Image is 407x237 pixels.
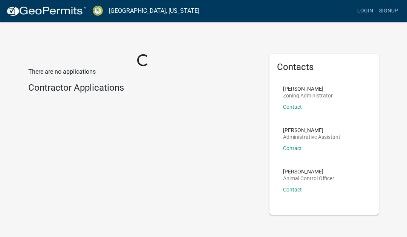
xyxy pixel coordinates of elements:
[283,128,340,133] p: [PERSON_NAME]
[109,5,199,17] a: [GEOGRAPHIC_DATA], [US_STATE]
[283,169,334,174] p: [PERSON_NAME]
[376,4,401,18] a: Signup
[28,82,258,93] h4: Contractor Applications
[283,176,334,181] p: Animal Control Officer
[283,187,302,193] a: Contact
[283,93,333,98] p: Zoning Administrator
[277,62,371,73] h5: Contacts
[283,86,333,91] p: [PERSON_NAME]
[28,82,258,96] wm-workflow-list-section: Contractor Applications
[283,104,302,110] a: Contact
[283,145,302,151] a: Contact
[93,6,103,16] img: Crawford County, Georgia
[28,67,258,76] p: There are no applications
[354,4,376,18] a: Login
[283,134,340,140] p: Administrative Assistant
